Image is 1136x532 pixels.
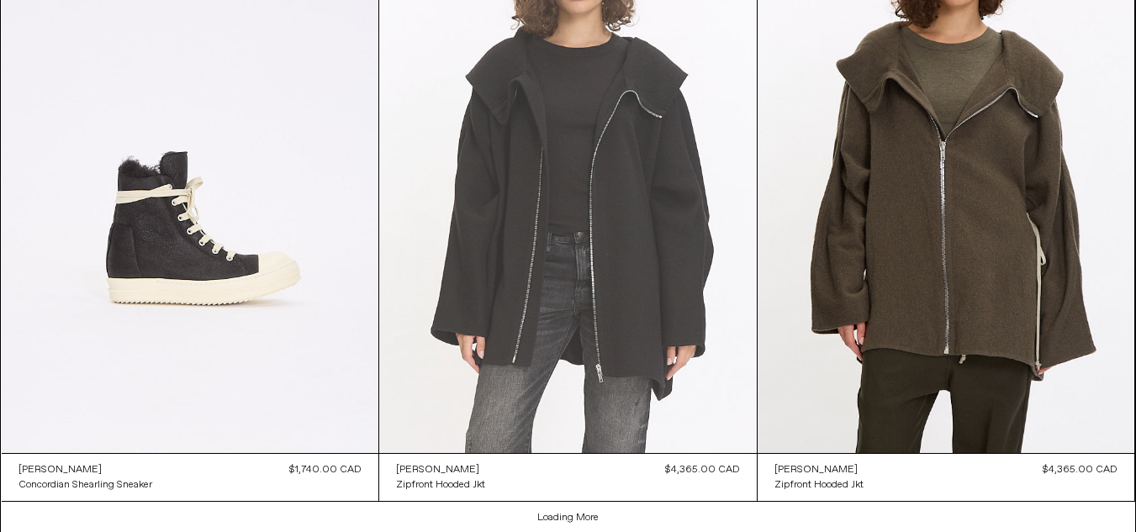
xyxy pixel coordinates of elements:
a: [PERSON_NAME] [774,462,864,477]
a: [PERSON_NAME] [18,462,152,477]
a: Concordian Shearling Sneaker [18,477,152,492]
div: Zipfront Hooded Jkt [774,478,864,492]
a: Loading More [537,511,599,524]
div: [PERSON_NAME] [18,463,102,477]
div: Concordian Shearling Sneaker [18,478,152,492]
div: [PERSON_NAME] [396,463,479,477]
a: [PERSON_NAME] [396,462,485,477]
a: Zipfront Hooded Jkt [774,477,864,492]
div: $1,740.00 CAD [289,462,362,477]
div: $4,365.00 CAD [665,462,740,477]
div: Zipfront Hooded Jkt [396,478,485,492]
div: $4,365.00 CAD [1043,462,1118,477]
a: Zipfront Hooded Jkt [396,477,485,492]
div: [PERSON_NAME] [774,463,858,477]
